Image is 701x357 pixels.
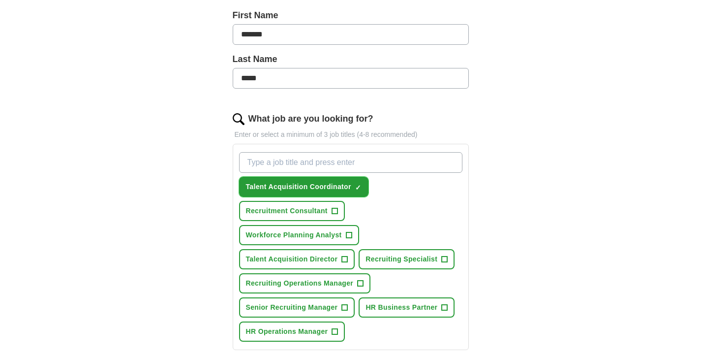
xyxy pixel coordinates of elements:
span: HR Business Partner [366,302,437,313]
span: Recruiting Operations Manager [246,278,354,289]
span: Talent Acquisition Coordinator [246,182,351,192]
label: What job are you looking for? [248,112,373,126]
button: HR Business Partner [359,297,455,318]
button: Talent Acquisition Director [239,249,355,269]
button: Recruiting Operations Manager [239,273,371,293]
button: Recruiting Specialist [359,249,455,269]
span: ✓ [355,184,361,192]
span: Senior Recruiting Manager [246,302,338,313]
button: Talent Acquisition Coordinator✓ [239,177,368,197]
label: Last Name [233,53,469,66]
span: HR Operations Manager [246,326,328,337]
span: Recruiting Specialist [366,254,437,264]
span: Recruitment Consultant [246,206,328,216]
img: search.png [233,113,244,125]
button: Senior Recruiting Manager [239,297,355,318]
p: Enter or select a minimum of 3 job titles (4-8 recommended) [233,130,469,140]
span: Workforce Planning Analyst [246,230,342,240]
span: Talent Acquisition Director [246,254,338,264]
button: Workforce Planning Analyst [239,225,359,245]
button: Recruitment Consultant [239,201,345,221]
input: Type a job title and press enter [239,152,462,173]
button: HR Operations Manager [239,322,345,342]
label: First Name [233,9,469,22]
